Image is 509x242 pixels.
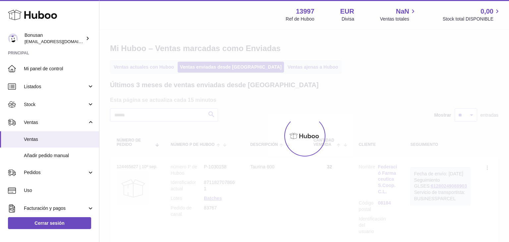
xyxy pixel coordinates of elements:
div: Ref de Huboo [286,16,314,22]
span: Listados [24,84,87,90]
div: Divisa [342,16,354,22]
span: Añadir pedido manual [24,152,94,159]
span: [EMAIL_ADDRESS][DOMAIN_NAME] [25,39,97,44]
span: Pedidos [24,169,87,176]
strong: 13997 [296,7,314,16]
img: info@bonusan.es [8,33,18,43]
a: Cerrar sesión [8,217,91,229]
span: NaN [396,7,409,16]
span: Ventas [24,119,87,126]
span: Stock [24,101,87,108]
a: NaN Ventas totales [380,7,417,22]
a: 0,00 Stock total DISPONIBLE [443,7,501,22]
div: Bonusan [25,32,84,45]
span: Stock total DISPONIBLE [443,16,501,22]
strong: EUR [340,7,354,16]
span: Ventas [24,136,94,143]
span: Facturación y pagos [24,205,87,212]
span: Ventas totales [380,16,417,22]
span: 0,00 [481,7,493,16]
span: Mi panel de control [24,66,94,72]
span: Uso [24,187,94,194]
